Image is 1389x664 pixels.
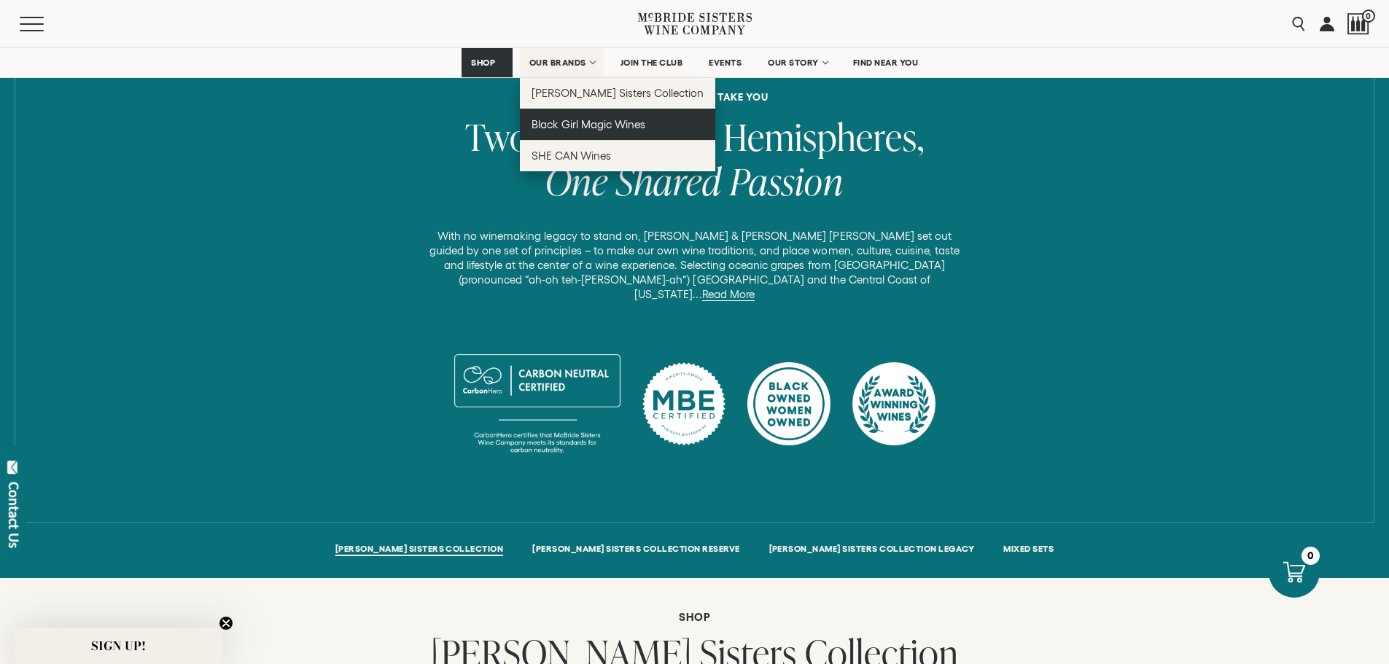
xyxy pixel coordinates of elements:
[532,149,611,162] span: SHE CAN Wines
[520,109,716,140] a: Black Girl Magic Wines
[769,544,975,556] a: [PERSON_NAME] SISTERS COLLECTION LEGACY
[520,48,604,77] a: OUR BRANDS
[520,140,716,171] a: SHE CAN Wines
[532,544,739,556] a: [PERSON_NAME] SISTERS COLLECTION RESERVE
[844,48,928,77] a: FIND NEAR YOU
[471,58,496,68] span: SHOP
[20,17,72,31] button: Mobile Menu Trigger
[421,229,969,302] p: With no winemaking legacy to stand on, [PERSON_NAME] & [PERSON_NAME] [PERSON_NAME] set out guided...
[462,48,513,77] a: SHOP
[699,48,751,77] a: EVENTS
[709,58,742,68] span: EVENTS
[1003,544,1054,556] a: MIXED SETS
[758,48,836,77] a: OUR STORY
[545,156,608,206] span: One
[529,58,586,68] span: OUR BRANDS
[730,156,844,206] span: Passion
[853,58,919,68] span: FIND NEAR YOU
[7,482,21,548] div: Contact Us
[335,544,503,556] a: [PERSON_NAME] SISTERS COLLECTION
[620,58,683,68] span: JOIN THE CLUB
[219,616,233,630] button: Close teaser
[532,118,645,130] span: Black Girl Magic Wines
[611,48,693,77] a: JOIN THE CLUB
[702,288,755,301] a: Read More
[768,58,819,68] span: OUR STORY
[15,628,222,664] div: SIGN UP!Close teaser
[122,92,1267,102] h6: where will wine take you
[1362,9,1375,23] span: 0
[91,637,146,655] span: SIGN UP!
[1302,547,1320,565] div: 0
[616,156,722,206] span: Shared
[532,87,704,99] span: [PERSON_NAME] Sisters Collection
[465,112,530,162] span: Two
[723,112,925,162] span: Hemispheres,
[520,77,716,109] a: [PERSON_NAME] Sisters Collection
